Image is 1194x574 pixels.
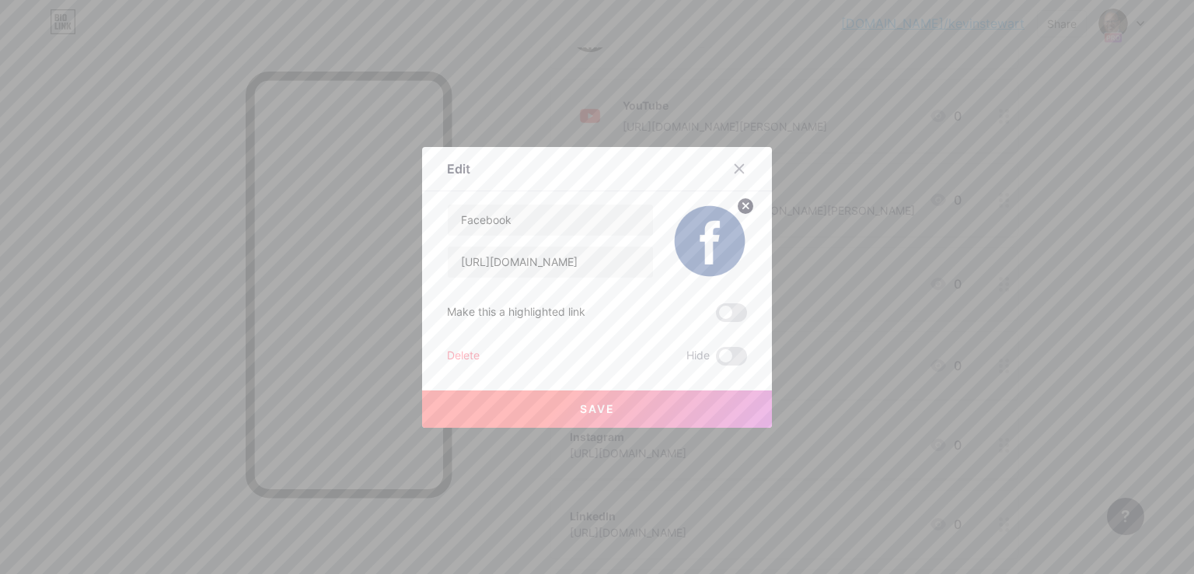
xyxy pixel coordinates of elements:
div: Edit [447,159,470,178]
span: Hide [686,347,710,366]
div: Delete [447,347,480,366]
img: link_thumbnail [672,204,747,278]
button: Save [422,390,772,428]
input: URL [448,247,653,278]
input: Title [448,205,653,236]
div: Make this a highlighted link [447,303,585,322]
span: Save [580,402,615,415]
